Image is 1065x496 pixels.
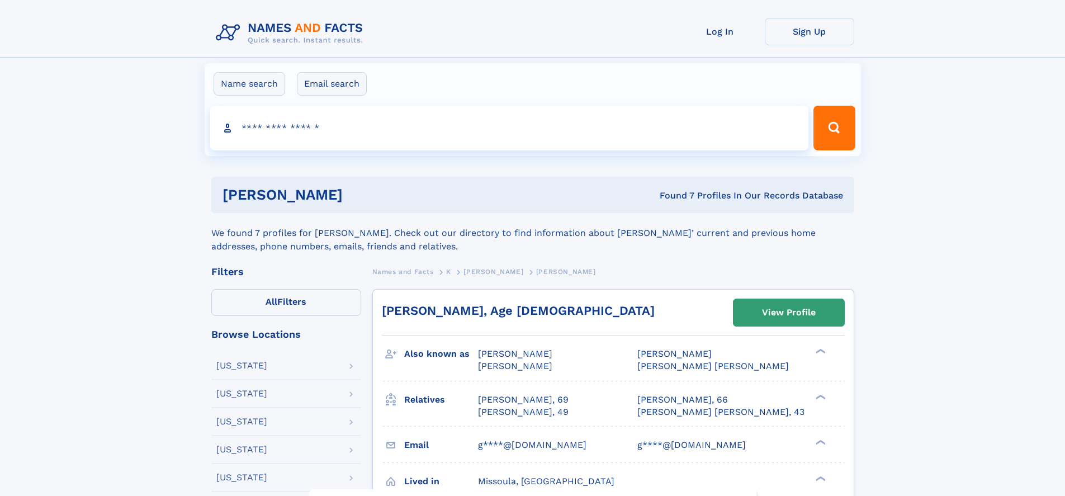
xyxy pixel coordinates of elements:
img: Logo Names and Facts [211,18,372,48]
input: search input [210,106,809,150]
h3: Email [404,436,478,455]
h3: Lived in [404,472,478,491]
div: We found 7 profiles for [PERSON_NAME]. Check out our directory to find information about [PERSON_... [211,213,854,253]
span: [PERSON_NAME] [478,361,552,371]
h3: Relatives [404,390,478,409]
a: Log In [675,18,765,45]
div: [US_STATE] [216,361,267,370]
span: All [266,296,277,307]
a: View Profile [733,299,844,326]
a: Sign Up [765,18,854,45]
h1: [PERSON_NAME] [223,188,501,202]
div: ❯ [813,393,826,400]
label: Name search [214,72,285,96]
a: [PERSON_NAME], 49 [478,406,569,418]
span: [PERSON_NAME] [463,268,523,276]
a: [PERSON_NAME], 66 [637,394,728,406]
a: Names and Facts [372,264,434,278]
span: [PERSON_NAME] [PERSON_NAME] [637,361,789,371]
a: K [446,264,451,278]
button: Search Button [813,106,855,150]
span: [PERSON_NAME] [637,348,712,359]
div: View Profile [762,300,816,325]
div: Browse Locations [211,329,361,339]
label: Filters [211,289,361,316]
a: [PERSON_NAME], Age [DEMOGRAPHIC_DATA] [382,304,655,318]
div: Filters [211,267,361,277]
label: Email search [297,72,367,96]
div: [US_STATE] [216,445,267,454]
div: ❯ [813,348,826,355]
span: K [446,268,451,276]
div: Found 7 Profiles In Our Records Database [501,190,843,202]
span: [PERSON_NAME] [536,268,596,276]
h3: Also known as [404,344,478,363]
div: ❯ [813,475,826,482]
a: [PERSON_NAME] [463,264,523,278]
div: [US_STATE] [216,389,267,398]
a: [PERSON_NAME], 69 [478,394,569,406]
div: ❯ [813,438,826,446]
a: [PERSON_NAME] [PERSON_NAME], 43 [637,406,804,418]
div: [US_STATE] [216,473,267,482]
span: [PERSON_NAME] [478,348,552,359]
div: [US_STATE] [216,417,267,426]
span: Missoula, [GEOGRAPHIC_DATA] [478,476,614,486]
